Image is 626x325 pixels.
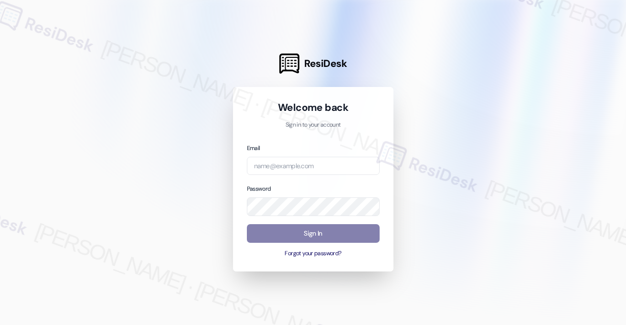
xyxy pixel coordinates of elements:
h1: Welcome back [247,101,380,114]
input: name@example.com [247,157,380,175]
label: Email [247,144,260,152]
label: Password [247,185,271,193]
span: ResiDesk [304,57,347,70]
img: ResiDesk Logo [279,54,299,74]
p: Sign in to your account [247,121,380,130]
button: Forgot your password? [247,249,380,258]
button: Sign In [247,224,380,243]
